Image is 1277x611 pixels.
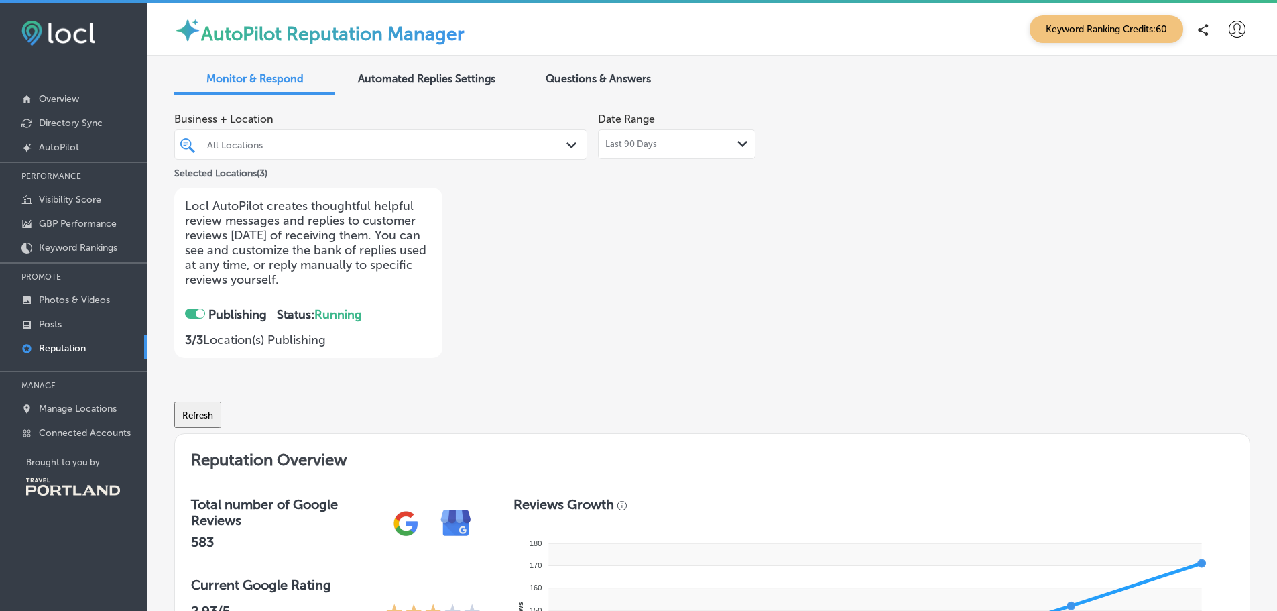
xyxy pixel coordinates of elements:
[191,496,381,529] h3: Total number of Google Reviews
[185,333,432,347] p: Location(s) Publishing
[546,72,651,85] span: Questions & Answers
[174,113,587,125] span: Business + Location
[206,72,304,85] span: Monitor & Respond
[191,534,381,550] h2: 583
[530,539,542,547] tspan: 180
[26,478,120,496] img: Travel Portland
[39,142,79,153] p: AutoPilot
[185,333,203,347] strong: 3 / 3
[598,113,655,125] label: Date Range
[39,117,103,129] p: Directory Sync
[381,498,431,549] img: gPZS+5FD6qPJAAAAABJRU5ErkJggg==
[207,139,568,150] div: All Locations
[201,23,465,45] label: AutoPilot Reputation Manager
[39,403,117,414] p: Manage Locations
[174,17,201,44] img: autopilot-icon
[277,307,362,322] strong: Status:
[39,218,117,229] p: GBP Performance
[605,139,657,150] span: Last 90 Days
[39,319,62,330] p: Posts
[191,577,481,593] h3: Current Google Rating
[39,427,131,439] p: Connected Accounts
[26,457,147,467] p: Brought to you by
[174,162,267,179] p: Selected Locations ( 3 )
[39,93,79,105] p: Overview
[1030,15,1183,43] span: Keyword Ranking Credits: 60
[39,194,101,205] p: Visibility Score
[314,307,362,322] span: Running
[530,584,542,592] tspan: 160
[185,199,432,287] p: Locl AutoPilot creates thoughtful helpful review messages and replies to customer reviews [DATE] ...
[513,496,614,512] h3: Reviews Growth
[21,21,95,46] img: fda3e92497d09a02dc62c9cd864e3231.png
[39,343,86,354] p: Reputation
[175,434,1250,480] h2: Reputation Overview
[431,498,481,549] img: e7ababfa220611ac49bdb491a11684a6.png
[530,561,542,569] tspan: 170
[174,402,221,428] button: Refresh
[208,307,267,322] strong: Publishing
[358,72,495,85] span: Automated Replies Settings
[39,294,110,306] p: Photos & Videos
[39,242,117,254] p: Keyword Rankings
